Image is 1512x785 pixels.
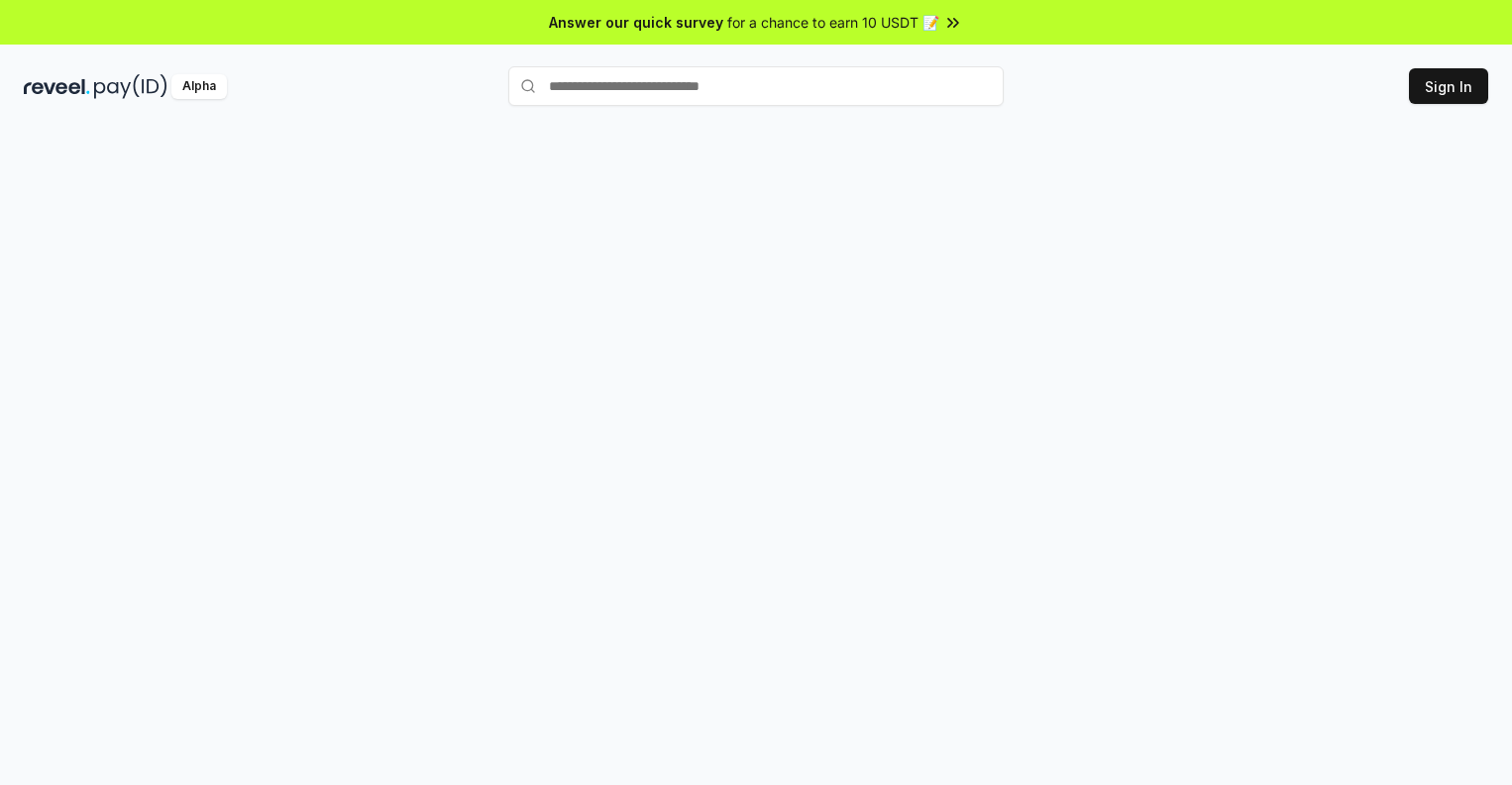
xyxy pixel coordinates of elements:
[549,12,723,33] span: Answer our quick survey
[727,12,939,33] span: for a chance to earn 10 USDT 📝
[24,74,90,99] img: reveel_dark
[94,74,167,99] img: pay_id
[1409,68,1488,104] button: Sign In
[171,74,227,99] div: Alpha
